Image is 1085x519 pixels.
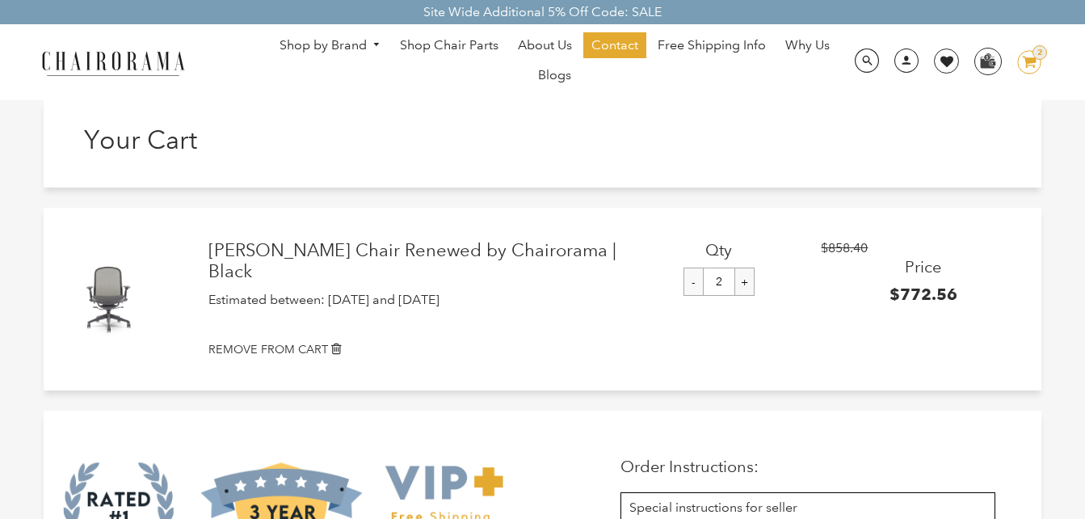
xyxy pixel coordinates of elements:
a: Why Us [777,32,838,58]
a: About Us [510,32,580,58]
img: chairorama [32,49,194,77]
img: WhatsApp_Image_2024-07-12_at_16.23.01.webp [975,49,1000,73]
nav: DesktopNavigation [263,32,846,92]
input: - [683,268,704,296]
span: $858.40 [821,240,868,255]
h3: Qty [617,240,822,259]
h3: Price [821,257,1025,276]
small: REMOVE FROM CART [208,342,328,357]
span: About Us [518,37,572,54]
span: Estimated between: [DATE] and [DATE] [208,292,439,307]
a: Shop by Brand [271,33,389,58]
span: Why Us [785,37,830,54]
a: Blogs [530,62,579,88]
span: Contact [591,37,638,54]
a: 2 [1005,50,1041,74]
div: 2 [1032,45,1047,60]
input: + [734,268,755,296]
img: knoll Chadwick Chair Renewed by Chairorama | Black [72,261,148,337]
span: Shop Chair Parts [400,37,498,54]
a: Contact [583,32,646,58]
a: REMOVE FROM CART [208,341,1025,358]
span: Free Shipping Info [658,37,766,54]
p: Order Instructions: [620,457,995,476]
a: [PERSON_NAME] Chair Renewed by Chairorama | Black [208,240,617,283]
span: Blogs [538,67,571,84]
span: $772.56 [889,285,957,304]
a: Shop Chair Parts [392,32,507,58]
h1: Your Cart [84,124,313,155]
a: Free Shipping Info [650,32,774,58]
